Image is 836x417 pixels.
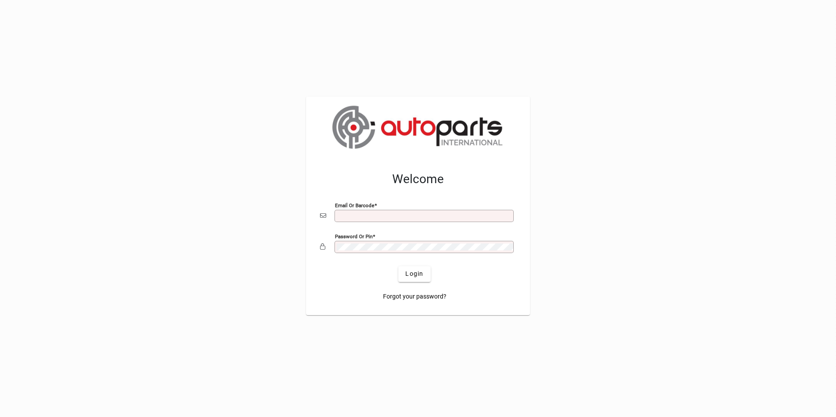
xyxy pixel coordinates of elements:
[380,289,450,305] a: Forgot your password?
[335,233,373,239] mat-label: Password or Pin
[398,266,430,282] button: Login
[320,172,516,187] h2: Welcome
[335,202,374,208] mat-label: Email or Barcode
[405,269,423,278] span: Login
[383,292,446,301] span: Forgot your password?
